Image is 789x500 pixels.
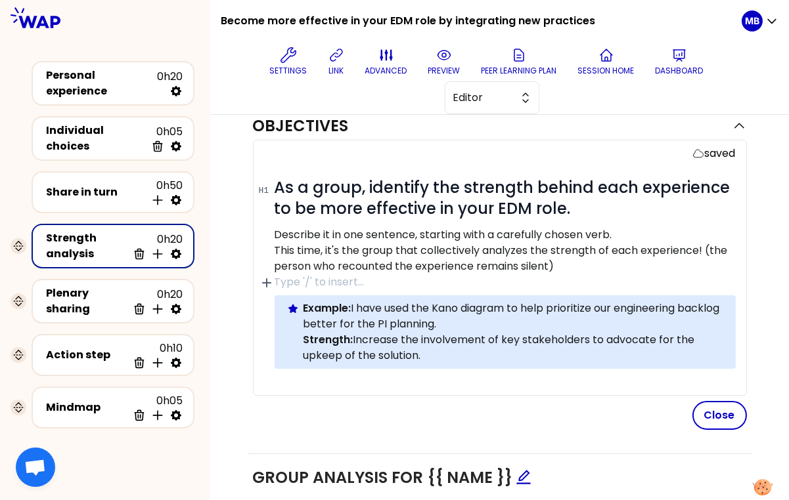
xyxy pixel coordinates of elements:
[46,285,127,317] div: Plenary sharing
[127,393,183,422] div: 0h05
[253,115,349,136] h2: Objectives
[46,123,146,154] div: Individual choices
[304,301,725,332] p: I have used the Kano diagram to help prioritize our engineering backlog better for the PI planning.
[742,10,778,31] button: MB
[46,230,127,262] div: Strength analysis
[304,332,353,347] strong: Strength:
[16,448,55,487] a: Ouvrir le chat
[270,66,307,76] p: Settings
[745,14,759,28] p: MB
[323,42,349,81] button: link
[275,243,736,274] p: This time, it's the group that collectively analyzes the strength of each experience! (the person...
[275,177,734,219] span: As a group, identify the strength behind each experience to be more effective in your EDM role.
[46,400,127,415] div: Mindmap
[476,42,562,81] button: Peer learning plan
[482,66,557,76] p: Peer learning plan
[146,124,183,153] div: 0h05
[692,401,747,430] button: Close
[304,332,725,364] p: Increase the involvement of key stakeholders to advocate for the upkeep of the solution.
[578,66,635,76] p: Session home
[127,341,183,369] div: 0h10
[328,66,344,76] p: link
[46,68,157,99] div: Personal experience
[365,66,407,76] p: advanced
[516,467,531,488] div: Edit
[445,81,539,114] button: Editor
[46,347,127,363] div: Action step
[253,115,747,136] button: Objectives
[650,42,709,81] button: Dashboard
[423,42,466,81] button: preview
[453,90,512,106] span: Editor
[127,287,183,316] div: 0h20
[127,232,183,260] div: 0h20
[573,42,640,81] button: Session home
[360,42,413,81] button: advanced
[146,178,183,207] div: 0h50
[692,146,736,161] div: saved
[265,42,313,81] button: Settings
[253,467,531,488] span: Group analysis for {{ name }}
[516,469,531,485] span: edit
[304,301,351,316] strong: Example:
[656,66,704,76] p: Dashboard
[428,66,461,76] p: preview
[46,184,146,200] div: Share in turn
[157,69,183,98] div: 0h20
[275,227,736,243] p: Describe it in one sentence, starting with a carefully chosen verb.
